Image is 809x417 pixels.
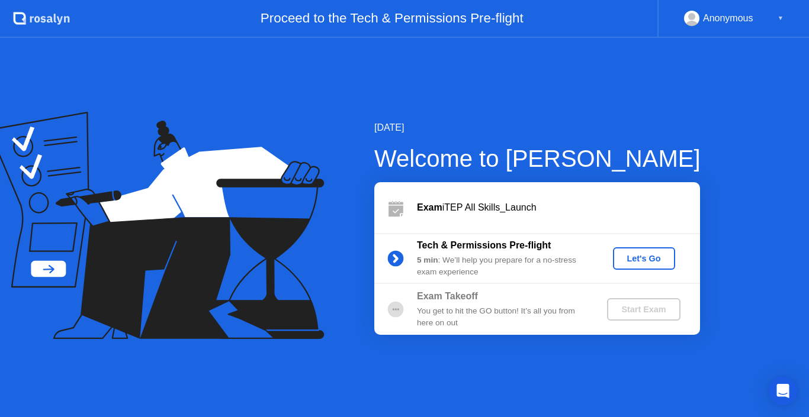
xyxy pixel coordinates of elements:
[417,201,700,215] div: iTEP All Skills_Launch
[417,202,442,212] b: Exam
[612,305,675,314] div: Start Exam
[417,256,438,264] b: 5 min
[417,254,588,279] div: : We’ll help you prepare for a no-stress exam experience
[417,305,588,329] div: You get to hit the GO button! It’s all you from here on out
[769,377,797,405] div: Open Intercom Messenger
[374,121,701,135] div: [DATE]
[778,11,784,26] div: ▼
[374,141,701,176] div: Welcome to [PERSON_NAME]
[607,298,680,321] button: Start Exam
[703,11,753,26] div: Anonymous
[417,240,551,250] b: Tech & Permissions Pre-flight
[417,291,478,301] b: Exam Takeoff
[613,247,675,270] button: Let's Go
[618,254,670,263] div: Let's Go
